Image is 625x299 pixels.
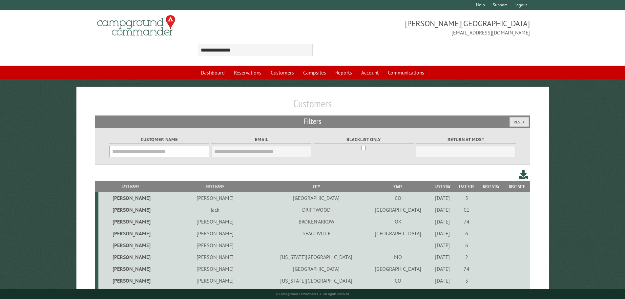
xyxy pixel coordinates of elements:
td: [PERSON_NAME] [98,192,163,204]
a: Communications [384,66,428,79]
td: 5 [455,192,479,204]
a: Reservations [230,66,265,79]
td: MO [366,251,430,263]
td: [PERSON_NAME] [163,251,267,263]
th: Next Stay [479,181,504,192]
div: [DATE] [431,266,454,272]
th: State [366,181,430,192]
div: [DATE] [431,218,454,225]
div: [DATE] [431,242,454,248]
td: 74 [455,216,479,227]
td: [GEOGRAPHIC_DATA] [366,204,430,216]
td: [PERSON_NAME] [98,275,163,287]
td: [GEOGRAPHIC_DATA] [267,192,366,204]
td: jack [163,204,267,216]
td: [PERSON_NAME] [163,287,267,298]
td: [PERSON_NAME] [163,239,267,251]
td: SEAGOVILLE [267,227,366,239]
div: [DATE] [431,230,454,237]
th: Next Site [504,181,530,192]
td: [PERSON_NAME] [98,204,163,216]
td: 6 [455,227,479,239]
td: [GEOGRAPHIC_DATA] [366,263,430,275]
label: Email [211,136,311,143]
a: Dashboard [197,66,229,79]
h2: Filters [95,116,530,128]
td: [PERSON_NAME] [98,216,163,227]
td: BROKEN ARROW [267,216,366,227]
a: Campsites [299,66,330,79]
td: [PERSON_NAME] [163,263,267,275]
td: 6 [455,239,479,251]
th: City [267,181,366,192]
td: DRIFTWOOD [267,204,366,216]
td: 70 [455,287,479,298]
td: [PERSON_NAME] [98,239,163,251]
small: © Campground Commander LLC. All rights reserved. [276,292,350,296]
td: [PERSON_NAME] [267,287,366,298]
div: [DATE] [431,195,454,201]
td: CO [366,275,430,287]
div: [DATE] [431,206,454,213]
td: 74 [455,263,479,275]
td: [US_STATE][GEOGRAPHIC_DATA] [267,275,366,287]
td: [US_STATE][GEOGRAPHIC_DATA] [267,251,366,263]
label: Customer Name [109,136,209,143]
a: Reports [331,66,356,79]
td: Crews [98,287,163,298]
td: [GEOGRAPHIC_DATA] [267,263,366,275]
span: [PERSON_NAME][GEOGRAPHIC_DATA] [EMAIL_ADDRESS][DOMAIN_NAME] [313,18,530,36]
td: [PERSON_NAME] [163,275,267,287]
td: [PERSON_NAME] [163,192,267,204]
a: Download this customer list (.csv) [519,168,528,181]
td: [PERSON_NAME] [98,227,163,239]
th: First Name [163,181,267,192]
td: C1 [455,204,479,216]
div: [DATE] [431,277,454,284]
th: Last Name [98,181,163,192]
td: [GEOGRAPHIC_DATA] [366,287,430,298]
div: [DATE] [431,254,454,260]
th: Last Site [455,181,479,192]
td: [PERSON_NAME] [163,227,267,239]
h1: Customers [95,97,530,115]
td: 2 [455,251,479,263]
a: Customers [267,66,298,79]
th: Last Stay [430,181,455,192]
label: Blacklist only [314,136,414,143]
td: CO [366,192,430,204]
td: [PERSON_NAME] [163,216,267,227]
td: 3 [455,275,479,287]
label: Return at most [416,136,516,143]
button: Reset [510,117,529,127]
td: OK [366,216,430,227]
td: [GEOGRAPHIC_DATA] [366,227,430,239]
img: Campground Commander [95,13,177,38]
a: Account [357,66,383,79]
td: [PERSON_NAME] [98,263,163,275]
td: [PERSON_NAME] [98,251,163,263]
